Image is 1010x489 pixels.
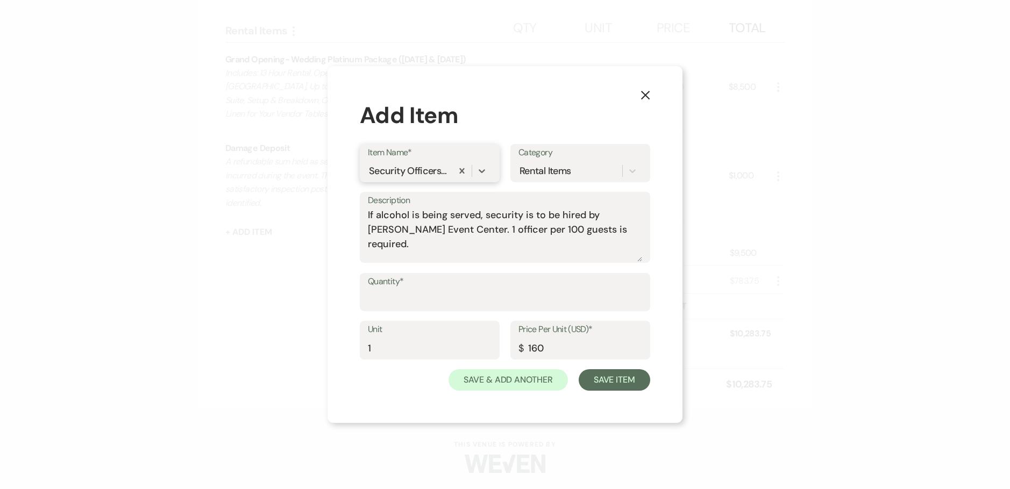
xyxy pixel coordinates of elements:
[368,193,642,208] label: Description
[368,145,492,161] label: Item Name*
[360,98,650,132] div: Add Item
[579,369,650,391] button: Save Item
[449,369,568,391] button: Save & Add Another
[369,163,449,178] div: Security Officers (100 - 220 Guests)
[368,322,492,337] label: Unit
[520,163,571,178] div: Rental Items
[518,322,642,337] label: Price Per Unit (USD)*
[368,274,642,290] label: Quantity*
[518,145,642,161] label: Category
[518,341,523,356] div: $
[368,208,642,262] textarea: If alcohol is being served, security is to be hired by [PERSON_NAME] Event Center. 1 officer per ...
